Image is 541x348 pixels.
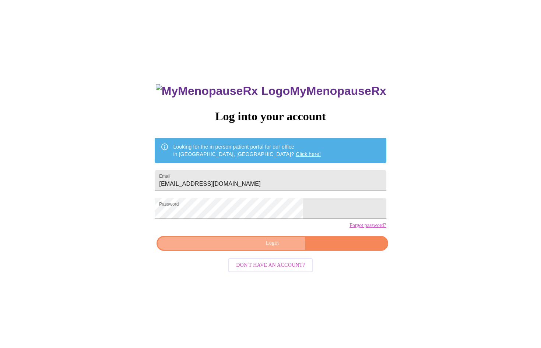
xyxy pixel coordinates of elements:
[165,239,379,248] span: Login
[296,151,321,157] a: Click here!
[173,140,321,161] div: Looking for the in person patient portal for our office in [GEOGRAPHIC_DATA], [GEOGRAPHIC_DATA]?
[157,236,388,251] button: Login
[236,261,305,270] span: Don't have an account?
[156,84,290,98] img: MyMenopauseRx Logo
[155,110,386,123] h3: Log into your account
[226,262,315,268] a: Don't have an account?
[349,223,386,228] a: Forgot password?
[228,258,313,273] button: Don't have an account?
[156,84,386,98] h3: MyMenopauseRx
